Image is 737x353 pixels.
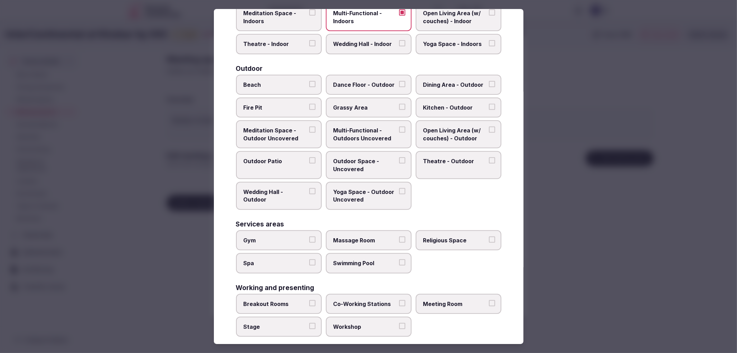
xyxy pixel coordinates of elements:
span: Meeting Room [423,300,487,308]
button: Dining Area - Outdoor [489,81,495,87]
span: Co-Working Stations [333,300,397,308]
button: Theatre - Outdoor [489,157,495,164]
span: Yoga Space - Outdoor Uncovered [333,188,397,204]
span: Kitchen - Outdoor [423,104,487,111]
button: Open Living Area (w/ couches) - Indoor [489,9,495,16]
button: Wedding Hall - Outdoor [309,188,315,194]
h3: Services areas [236,221,284,227]
button: Multi-Functional - Indoors [399,9,405,16]
button: Outdoor Space - Uncovered [399,157,405,164]
button: Meditation Space - Outdoor Uncovered [309,127,315,133]
span: Yoga Space - Indoors [423,40,487,48]
button: Massage Room [399,236,405,243]
button: Beach [309,81,315,87]
h3: Working and presenting [236,285,314,291]
button: Theatre - Indoor [309,40,315,46]
span: Dance Floor - Outdoor [333,81,397,89]
span: Wedding Hall - Outdoor [244,188,307,204]
span: Multi-Functional - Indoors [333,9,397,25]
button: Fire Pit [309,104,315,110]
span: Outdoor Patio [244,157,307,165]
span: Spa [244,259,307,267]
button: Religious Space [489,236,495,243]
button: Yoga Space - Outdoor Uncovered [399,188,405,194]
span: Theatre - Indoor [244,40,307,48]
span: Open Living Area (w/ couches) - Outdoor [423,127,487,142]
button: Dance Floor - Outdoor [399,81,405,87]
span: Swimming Pool [333,259,397,267]
span: Gym [244,236,307,244]
button: Breakout Rooms [309,300,315,306]
button: Outdoor Patio [309,157,315,164]
button: Meditation Space - Indoors [309,9,315,16]
button: Open Living Area (w/ couches) - Outdoor [489,127,495,133]
span: Fire Pit [244,104,307,111]
span: Meditation Space - Outdoor Uncovered [244,127,307,142]
button: Multi-Functional - Outdoors Uncovered [399,127,405,133]
span: Beach [244,81,307,89]
button: Swimming Pool [399,259,405,266]
span: Outdoor Space - Uncovered [333,157,397,173]
span: Wedding Hall - Indoor [333,40,397,48]
span: Open Living Area (w/ couches) - Indoor [423,9,487,25]
button: Spa [309,259,315,266]
button: Kitchen - Outdoor [489,104,495,110]
button: Co-Working Stations [399,300,405,306]
span: Grassy Area [333,104,397,111]
button: Meeting Room [489,300,495,306]
span: Multi-Functional - Outdoors Uncovered [333,127,397,142]
span: Meditation Space - Indoors [244,9,307,25]
button: Gym [309,236,315,243]
span: Breakout Rooms [244,300,307,308]
h3: Outdoor [236,65,263,72]
span: Stage [244,323,307,331]
span: Massage Room [333,236,397,244]
button: Yoga Space - Indoors [489,40,495,46]
span: Religious Space [423,236,487,244]
button: Wedding Hall - Indoor [399,40,405,46]
span: Theatre - Outdoor [423,157,487,165]
button: Stage [309,323,315,329]
span: Dining Area - Outdoor [423,81,487,89]
button: Grassy Area [399,104,405,110]
button: Workshop [399,323,405,329]
span: Workshop [333,323,397,331]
